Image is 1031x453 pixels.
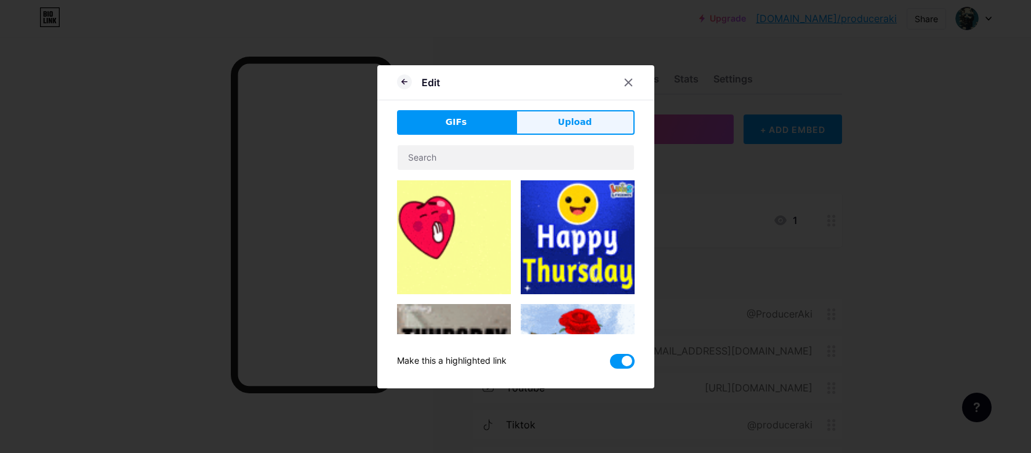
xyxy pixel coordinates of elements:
button: Upload [516,110,635,135]
img: Gihpy [521,304,635,418]
div: Make this a highlighted link [397,354,507,369]
div: Edit [422,75,440,90]
img: Gihpy [397,180,511,294]
span: GIFs [446,116,467,129]
span: Upload [558,116,592,129]
img: Gihpy [521,180,635,294]
input: Search [398,145,634,170]
button: GIFs [397,110,516,135]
